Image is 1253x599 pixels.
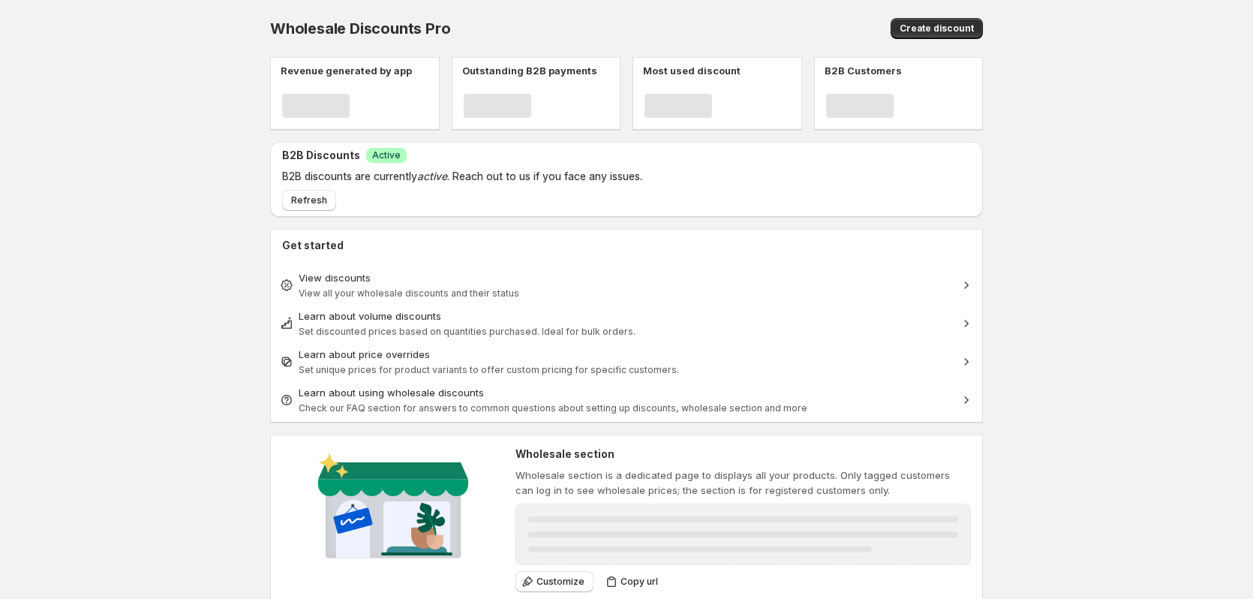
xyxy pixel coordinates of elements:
[417,170,447,182] em: active
[372,149,401,161] span: Active
[900,23,974,35] span: Create discount
[620,576,658,588] span: Copy url
[281,63,412,78] p: Revenue generated by app
[299,364,679,375] span: Set unique prices for product variants to offer custom pricing for specific customers.
[599,571,667,592] button: Copy url
[536,576,584,588] span: Customize
[282,169,881,184] p: B2B discounts are currently . Reach out to us if you face any issues.
[515,571,593,592] button: Customize
[515,468,971,498] p: Wholesale section is a dedicated page to displays all your products. Only tagged customers can lo...
[299,385,954,400] div: Learn about using wholesale discounts
[299,287,519,299] span: View all your wholesale discounts and their status
[299,270,954,285] div: View discounts
[282,148,360,163] h2: B2B Discounts
[270,20,450,38] span: Wholesale Discounts Pro
[291,194,327,206] span: Refresh
[312,447,474,571] img: Wholesale section
[891,18,983,39] button: Create discount
[643,63,741,78] p: Most used discount
[462,63,597,78] p: Outstanding B2B payments
[515,447,971,462] h2: Wholesale section
[299,326,636,337] span: Set discounted prices based on quantities purchased. Ideal for bulk orders.
[299,309,954,324] div: Learn about volume discounts
[825,63,902,78] p: B2B Customers
[282,238,971,253] h2: Get started
[299,402,807,414] span: Check our FAQ section for answers to common questions about setting up discounts, wholesale secti...
[299,347,954,362] div: Learn about price overrides
[282,190,336,211] button: Refresh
